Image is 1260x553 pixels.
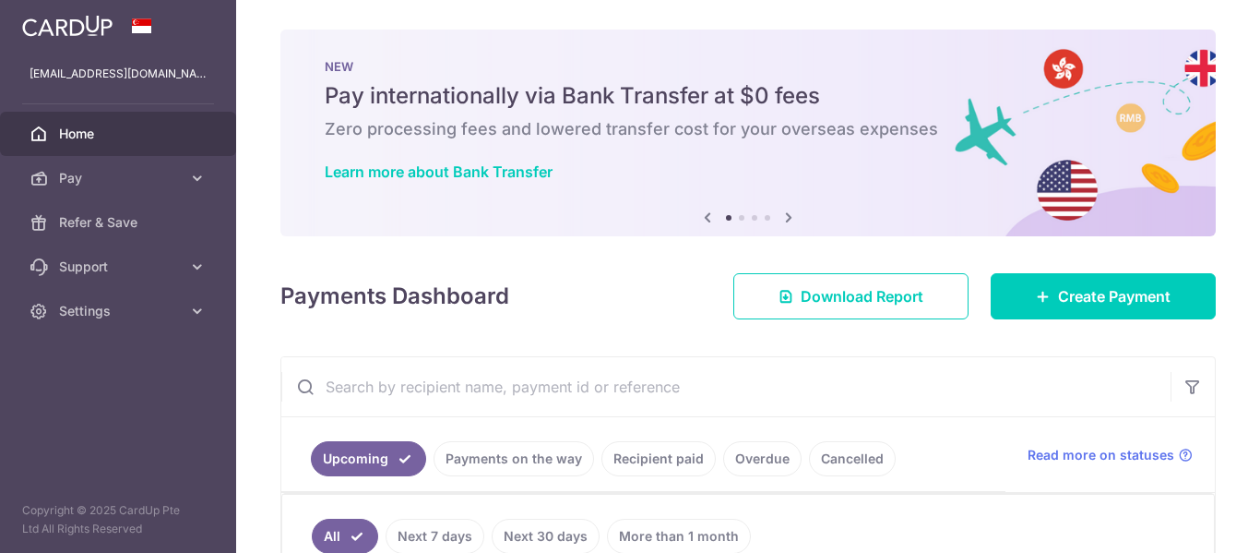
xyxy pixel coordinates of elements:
[280,30,1216,236] img: Bank transfer banner
[325,162,553,181] a: Learn more about Bank Transfer
[281,357,1171,416] input: Search by recipient name, payment id or reference
[59,213,181,232] span: Refer & Save
[280,280,509,313] h4: Payments Dashboard
[733,273,969,319] a: Download Report
[723,441,802,476] a: Overdue
[59,169,181,187] span: Pay
[311,441,426,476] a: Upcoming
[325,118,1171,140] h6: Zero processing fees and lowered transfer cost for your overseas expenses
[1028,446,1193,464] a: Read more on statuses
[59,302,181,320] span: Settings
[59,125,181,143] span: Home
[59,258,181,276] span: Support
[30,65,207,83] p: [EMAIL_ADDRESS][DOMAIN_NAME]
[325,81,1171,111] h5: Pay internationally via Bank Transfer at $0 fees
[1028,446,1174,464] span: Read more on statuses
[22,15,113,37] img: CardUp
[809,441,896,476] a: Cancelled
[991,273,1216,319] a: Create Payment
[1142,498,1242,544] iframe: Opens a widget where you can find more information
[434,441,594,476] a: Payments on the way
[601,441,716,476] a: Recipient paid
[1058,285,1171,307] span: Create Payment
[325,59,1171,74] p: NEW
[801,285,923,307] span: Download Report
